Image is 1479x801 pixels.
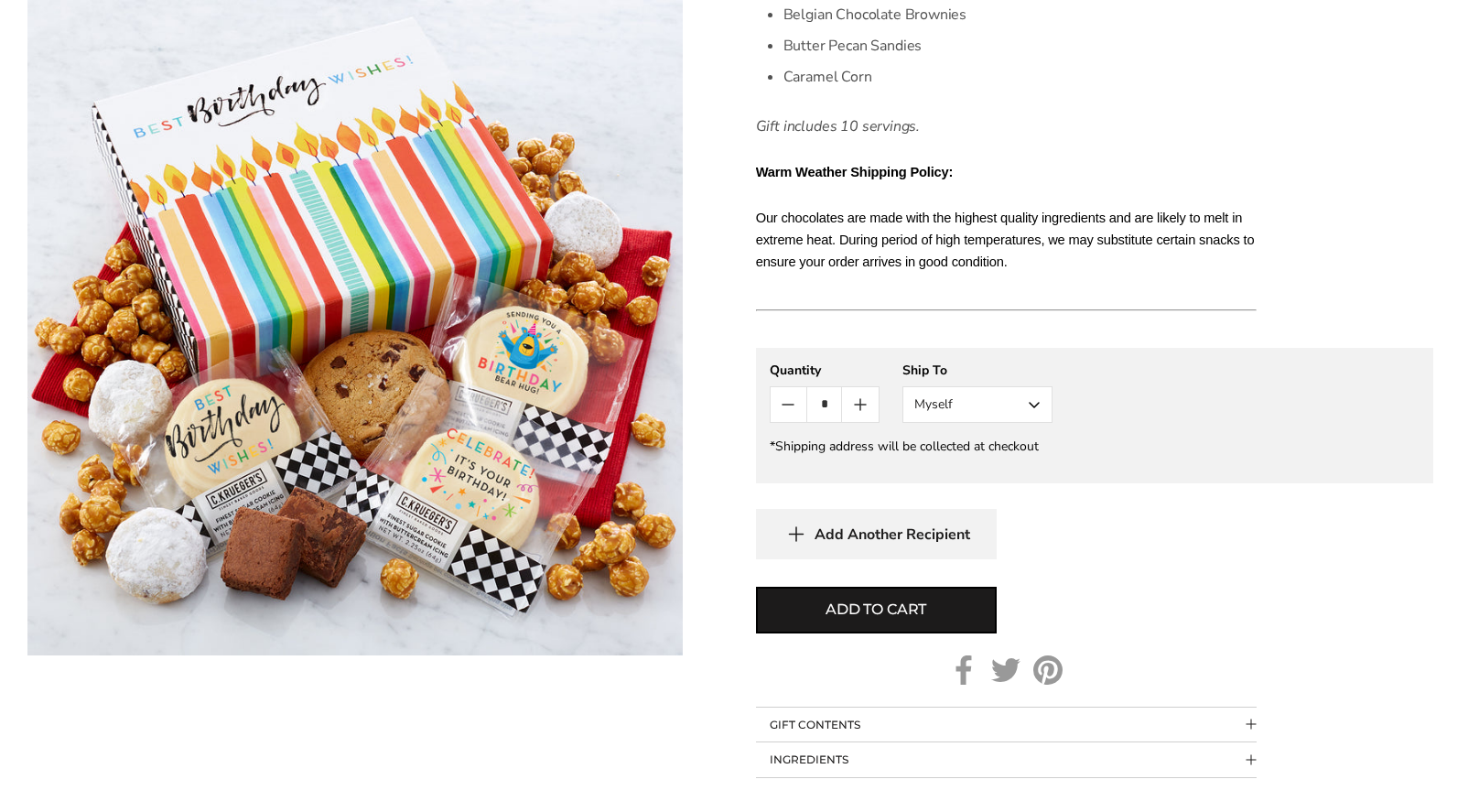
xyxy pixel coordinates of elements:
[902,362,1053,379] div: Ship To
[770,362,880,379] div: Quantity
[756,211,1255,269] span: Our chocolates are made with the highest quality ingredients and are likely to melt in extreme he...
[756,742,1257,777] button: Collapsible block button
[15,731,189,786] iframe: Sign Up via Text for Offers
[1033,655,1063,685] a: Pinterest
[806,387,842,422] input: Quantity
[756,587,997,633] button: Add to cart
[902,386,1053,423] button: Myself
[756,348,1433,483] gfm-form: New recipient
[826,599,926,621] span: Add to cart
[770,438,1420,455] div: *Shipping address will be collected at checkout
[815,525,970,544] span: Add Another Recipient
[756,165,954,179] span: Warm Weather Shipping Policy:
[783,61,1257,92] li: Caramel Corn
[756,116,920,136] em: Gift includes 10 servings.
[756,509,997,559] button: Add Another Recipient
[771,387,806,422] button: Count minus
[991,655,1020,685] a: Twitter
[783,30,1257,61] li: Butter Pecan Sandies
[949,655,978,685] a: Facebook
[756,708,1257,742] button: Collapsible block button
[842,387,878,422] button: Count plus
